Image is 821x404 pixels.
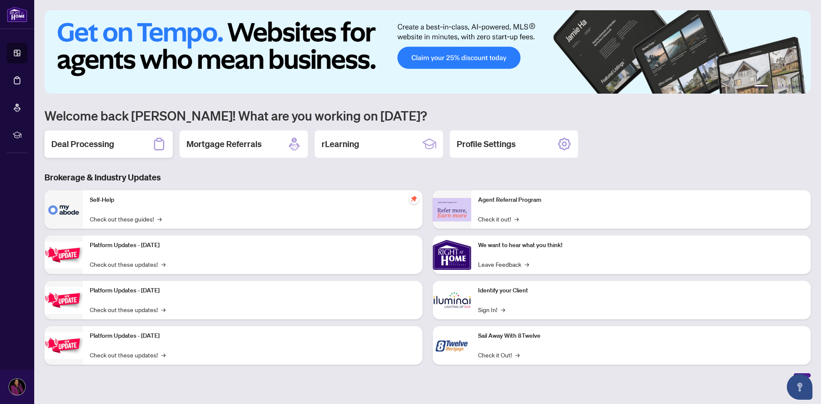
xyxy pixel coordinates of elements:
[514,214,519,224] span: →
[433,198,471,221] img: Agent Referral Program
[44,287,83,314] img: Platform Updates - July 8, 2025
[44,171,811,183] h3: Brokerage & Industry Updates
[478,350,520,360] a: Check it Out!→
[457,138,516,150] h2: Profile Settings
[90,350,165,360] a: Check out these updates!→
[9,379,25,395] img: Profile Icon
[186,138,262,150] h2: Mortgage Referrals
[792,85,795,88] button: 5
[501,305,505,314] span: →
[478,305,505,314] a: Sign In!→
[478,241,804,250] p: We want to hear what you think!
[157,214,162,224] span: →
[787,374,812,400] button: Open asap
[51,138,114,150] h2: Deal Processing
[161,260,165,269] span: →
[90,305,165,314] a: Check out these updates!→
[433,236,471,274] img: We want to hear what you think!
[785,85,789,88] button: 4
[771,85,775,88] button: 2
[754,85,768,88] button: 1
[478,331,804,341] p: Sail Away With 8Twelve
[90,241,416,250] p: Platform Updates - [DATE]
[90,331,416,341] p: Platform Updates - [DATE]
[44,107,811,124] h1: Welcome back [PERSON_NAME]! What are you working on [DATE]?
[433,326,471,365] img: Sail Away With 8Twelve
[478,195,804,205] p: Agent Referral Program
[322,138,359,150] h2: rLearning
[478,260,529,269] a: Leave Feedback→
[90,195,416,205] p: Self-Help
[161,350,165,360] span: →
[7,6,27,22] img: logo
[515,350,520,360] span: →
[90,260,165,269] a: Check out these updates!→
[44,332,83,359] img: Platform Updates - June 23, 2025
[478,286,804,295] p: Identify your Client
[525,260,529,269] span: →
[778,85,782,88] button: 3
[161,305,165,314] span: →
[799,85,802,88] button: 6
[90,214,162,224] a: Check out these guides!→
[409,194,419,204] span: pushpin
[90,286,416,295] p: Platform Updates - [DATE]
[44,242,83,268] img: Platform Updates - July 21, 2025
[44,10,811,94] img: Slide 0
[44,190,83,229] img: Self-Help
[478,214,519,224] a: Check it out!→
[433,281,471,319] img: Identify your Client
